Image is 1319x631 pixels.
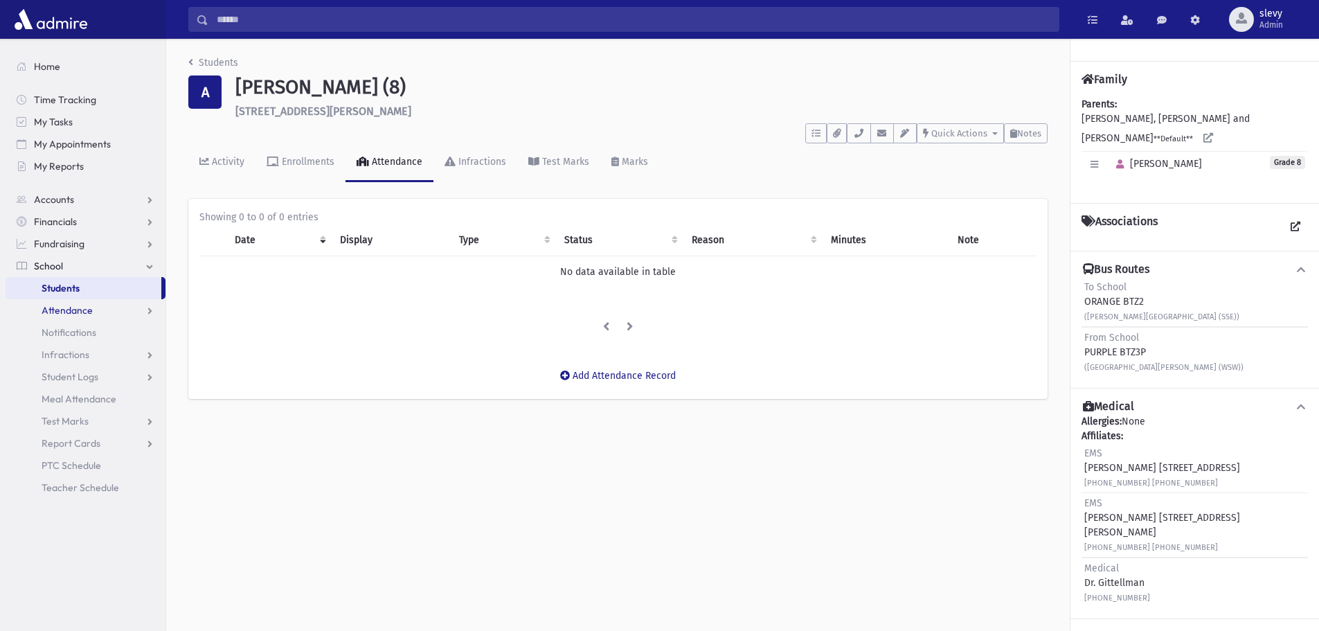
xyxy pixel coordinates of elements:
a: Infractions [433,143,517,182]
span: My Tasks [34,116,73,128]
a: Attendance [346,143,433,182]
nav: breadcrumb [188,55,238,75]
span: Students [42,282,80,294]
span: From School [1084,332,1139,344]
div: ORANGE BTZ2 [1084,280,1239,323]
a: Teacher Schedule [6,477,165,499]
button: Quick Actions [917,123,1004,143]
span: Student Logs [42,371,98,383]
a: My Appointments [6,133,165,155]
h4: Associations [1082,215,1158,240]
div: None [1082,414,1308,607]
a: Students [6,277,161,299]
span: To School [1084,281,1127,293]
th: Minutes [823,224,949,256]
a: Home [6,55,165,78]
a: Notifications [6,321,165,344]
span: My Appointments [34,138,111,150]
input: Search [208,7,1059,32]
th: Display [332,224,451,256]
div: Marks [619,156,648,168]
a: Marks [600,143,659,182]
button: Add Attendance Record [551,363,685,388]
span: Accounts [34,193,74,206]
h4: Medical [1083,400,1134,414]
span: Attendance [42,304,93,317]
span: Test Marks [42,415,89,427]
a: Report Cards [6,432,165,454]
a: Infractions [6,344,165,366]
a: School [6,255,165,277]
a: Enrollments [255,143,346,182]
h4: Family [1082,73,1127,86]
h4: Bus Routes [1083,263,1149,277]
a: Activity [188,143,255,182]
span: Grade 8 [1270,156,1305,169]
a: Test Marks [517,143,600,182]
span: Medical [1084,562,1119,574]
div: Dr. Gittellman [1084,561,1150,605]
div: Enrollments [279,156,334,168]
button: Medical [1082,400,1308,414]
a: Financials [6,211,165,233]
span: Quick Actions [931,128,987,139]
span: Report Cards [42,437,100,450]
div: Activity [209,156,244,168]
th: Type: activate to sort column ascending [451,224,557,256]
span: Meal Attendance [42,393,116,405]
span: Fundraising [34,238,84,250]
small: ([GEOGRAPHIC_DATA][PERSON_NAME] (WSW)) [1084,363,1244,372]
h6: [STREET_ADDRESS][PERSON_NAME] [235,105,1048,118]
th: Date: activate to sort column ascending [226,224,331,256]
a: Accounts [6,188,165,211]
th: Note [949,224,1037,256]
h1: [PERSON_NAME] (8) [235,75,1048,99]
div: Showing 0 to 0 of 0 entries [199,210,1037,224]
span: Notes [1017,128,1041,139]
small: ([PERSON_NAME][GEOGRAPHIC_DATA] (SSE)) [1084,312,1239,321]
small: [PHONE_NUMBER] [PHONE_NUMBER] [1084,543,1218,552]
span: [PERSON_NAME] [1110,158,1202,170]
a: My Tasks [6,111,165,133]
a: Student Logs [6,366,165,388]
span: slevy [1259,8,1283,19]
div: A [188,75,222,109]
span: Infractions [42,348,89,361]
b: Parents: [1082,98,1117,110]
a: Time Tracking [6,89,165,111]
b: Affiliates: [1082,430,1123,442]
th: Reason: activate to sort column ascending [683,224,823,256]
span: School [34,260,63,272]
a: Fundraising [6,233,165,255]
div: [PERSON_NAME] [STREET_ADDRESS][PERSON_NAME] [1084,496,1305,554]
div: [PERSON_NAME], [PERSON_NAME] and [PERSON_NAME] [1082,97,1308,192]
div: Test Marks [539,156,589,168]
th: Status: activate to sort column ascending [556,224,683,256]
small: [PHONE_NUMBER] [1084,594,1150,603]
div: Attendance [369,156,422,168]
span: Financials [34,215,77,228]
a: Students [188,57,238,69]
a: Attendance [6,299,165,321]
img: AdmirePro [11,6,91,33]
a: Meal Attendance [6,388,165,410]
span: My Reports [34,160,84,172]
div: [PERSON_NAME] [STREET_ADDRESS] [1084,446,1240,490]
button: Notes [1004,123,1048,143]
span: PTC Schedule [42,459,101,472]
a: PTC Schedule [6,454,165,477]
a: Test Marks [6,410,165,432]
span: Teacher Schedule [42,481,119,494]
span: Home [34,60,60,73]
div: Infractions [456,156,506,168]
button: Bus Routes [1082,263,1308,277]
a: My Reports [6,155,165,177]
td: No data available in table [199,256,1037,287]
span: Notifications [42,326,96,339]
div: PURPLE BTZ3P [1084,330,1244,374]
span: EMS [1084,447,1102,459]
span: Time Tracking [34,94,96,106]
a: View all Associations [1283,215,1308,240]
b: Allergies: [1082,416,1122,427]
small: [PHONE_NUMBER] [PHONE_NUMBER] [1084,479,1218,488]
